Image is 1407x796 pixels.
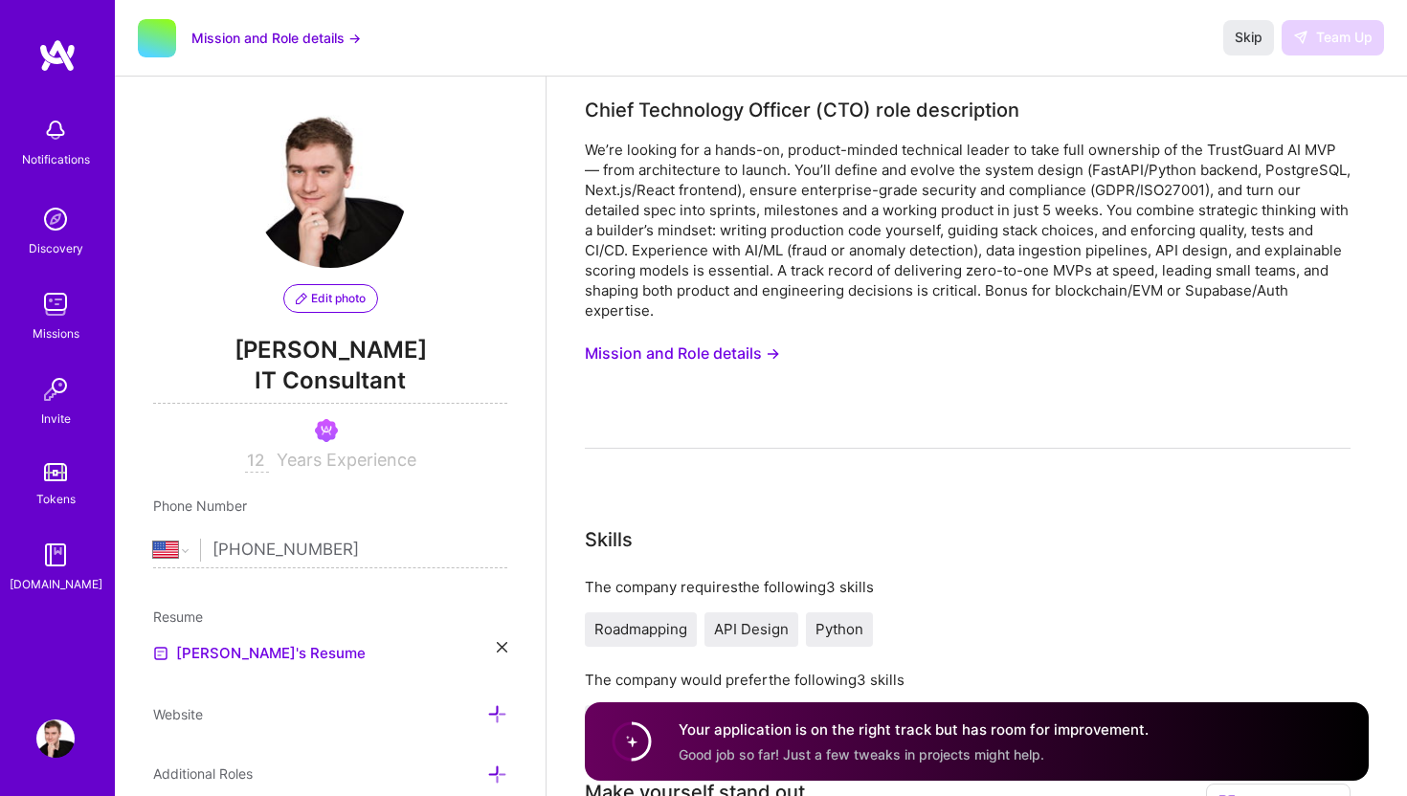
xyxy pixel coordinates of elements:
i: icon PencilPurple [296,293,307,304]
button: Mission and Role details → [191,28,361,48]
img: tokens [44,463,67,481]
button: Mission and Role details → [585,336,780,371]
span: API Design [714,620,789,638]
img: User Avatar [254,115,407,268]
div: The company would prefer the following 3 skills [585,670,1351,690]
img: teamwork [36,285,75,323]
div: Discovery [29,238,83,258]
img: guide book [36,536,75,574]
img: Resume [153,646,168,661]
h4: Your application is on the right track but has room for improvement. [679,719,1149,740]
div: Chief Technology Officer (CTO) role description [585,96,1019,124]
img: User Avatar [36,719,75,758]
span: Roadmapping [594,620,687,638]
span: Skip [1235,28,1262,47]
div: We’re looking for a hands-on, product-minded technical leader to take full ownership of the Trust... [585,140,1351,321]
img: Invite [36,370,75,409]
div: Notifications [22,149,90,169]
div: The company requires the following 3 skills [585,577,1351,597]
span: IT Consultant [153,365,507,404]
img: Been on Mission [315,419,338,442]
img: discovery [36,200,75,238]
input: +1 (000) 000-0000 [212,522,507,578]
span: Website [153,706,203,722]
div: Invite [41,409,71,429]
span: [PERSON_NAME] [153,336,507,365]
span: Good job so far! Just a few tweaks in projects might help. [679,745,1044,762]
img: bell [36,111,75,149]
span: Edit photo [296,290,366,307]
i: icon Close [497,642,507,652]
div: Missions [33,323,79,343]
span: Years Experience [277,450,416,470]
input: XX [245,450,269,473]
div: Skills [585,525,633,554]
a: User Avatar [32,719,79,758]
div: [DOMAIN_NAME] [10,574,102,594]
span: Phone Number [153,497,247,514]
span: Resume [153,608,203,625]
a: [PERSON_NAME]'s Resume [153,642,366,665]
button: Skip [1223,20,1274,55]
img: logo [38,38,77,73]
button: Edit photo [283,284,378,313]
div: Tokens [36,489,76,509]
span: Python [815,620,863,638]
span: Additional Roles [153,765,253,782]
